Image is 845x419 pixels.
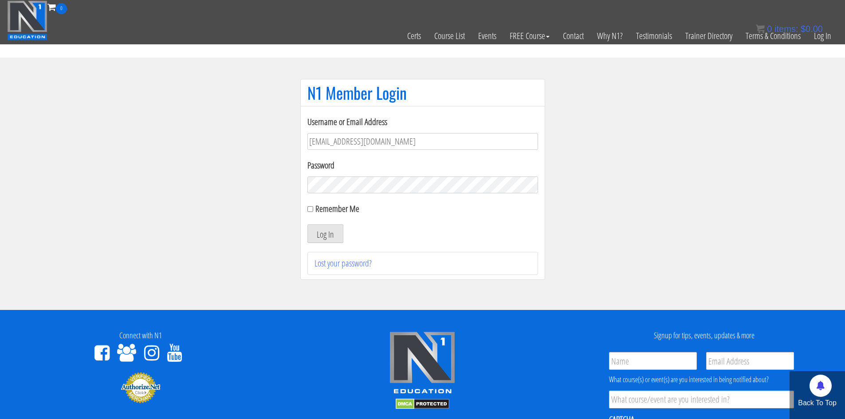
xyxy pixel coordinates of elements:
[570,331,838,340] h4: Signup for tips, events, updates & more
[556,14,590,58] a: Contact
[307,84,538,102] h1: N1 Member Login
[472,14,503,58] a: Events
[121,372,161,403] img: Authorize.Net Merchant - Click to Verify
[609,391,794,408] input: What course/event are you interested in?
[315,203,359,215] label: Remember Me
[807,14,838,58] a: Log In
[706,352,794,370] input: Email Address
[756,24,823,34] a: 0 items: $0.00
[629,14,679,58] a: Testimonials
[739,14,807,58] a: Terms & Conditions
[801,24,823,34] bdi: 0.00
[307,159,538,172] label: Password
[7,331,275,340] h4: Connect with N1
[609,352,697,370] input: Name
[56,3,67,14] span: 0
[503,14,556,58] a: FREE Course
[590,14,629,58] a: Why N1?
[396,399,449,409] img: DMCA.com Protection Status
[679,14,739,58] a: Trainer Directory
[47,1,67,13] a: 0
[314,257,372,269] a: Lost your password?
[774,24,798,34] span: items:
[389,331,456,397] img: n1-edu-logo
[801,24,806,34] span: $
[307,115,538,129] label: Username or Email Address
[756,24,765,33] img: icon11.png
[401,14,428,58] a: Certs
[428,14,472,58] a: Course List
[307,224,343,243] button: Log In
[609,374,794,385] div: What course(s) or event(s) are you interested in being notified about?
[7,0,47,40] img: n1-education
[767,24,772,34] span: 0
